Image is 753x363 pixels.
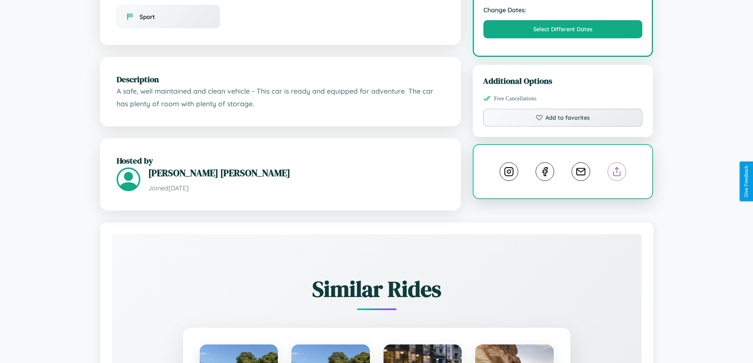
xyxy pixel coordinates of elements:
h3: Additional Options [483,75,643,87]
button: Select Different Dates [483,20,643,38]
h2: Similar Rides [140,274,614,304]
button: Add to favorites [483,109,643,127]
h3: [PERSON_NAME] [PERSON_NAME] [148,166,444,179]
strong: Change Dates: [483,6,643,14]
p: Joined [DATE] [148,182,444,194]
div: Give Feedback [744,166,749,197]
span: Sport [140,13,155,21]
span: Free Cancellations [494,95,537,102]
h2: Description [117,73,444,85]
h2: Hosted by [117,155,444,166]
p: A safe, well maintained and clean vehicle - This car is ready and equipped for adventure. The car... [117,85,444,110]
